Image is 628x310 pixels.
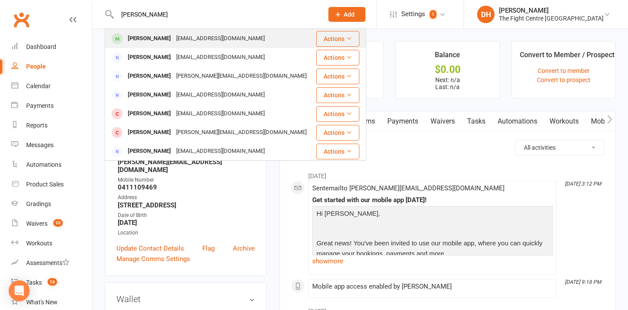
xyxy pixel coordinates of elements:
p: Next: n/a Last: n/a [404,76,491,90]
div: [PERSON_NAME] [125,89,174,101]
div: Open Intercom Messenger [9,280,30,301]
a: Workouts [543,111,585,131]
i: [DATE] 9:18 PM [565,279,601,285]
a: Automations [11,155,92,175]
a: Tasks [461,111,491,131]
a: Clubworx [10,9,32,31]
a: Update Contact Details [116,243,184,254]
div: Address [118,193,255,202]
p: Hi [PERSON_NAME], [314,208,550,221]
li: [DATE] [291,167,604,181]
strong: [DATE] [118,219,255,227]
div: Reports [26,122,48,129]
a: Assessments [11,253,92,273]
input: Search... [115,8,317,21]
a: Reports [11,116,92,135]
h3: Activity [291,140,604,153]
div: [PERSON_NAME][EMAIL_ADDRESS][DOMAIN_NAME] [174,126,309,139]
a: Waivers [424,111,461,131]
a: Gradings [11,194,92,214]
span: 16 [48,278,57,286]
div: Mobile app access enabled by [PERSON_NAME] [312,283,553,290]
a: Automations [491,111,543,131]
i: [DATE] 3:12 PM [565,181,601,187]
a: Workouts [11,234,92,253]
button: Actions [316,69,359,84]
div: Convert to Member / Prospect [520,49,614,65]
div: [EMAIL_ADDRESS][DOMAIN_NAME] [174,51,267,64]
span: 10 [53,219,63,227]
h3: Wallet [116,294,255,304]
a: People [11,57,92,76]
span: Settings [401,4,425,24]
div: Date of Birth [118,211,255,220]
p: Great news! You've been invited to use our mobile app, where you can quickly manage your bookings... [314,238,550,261]
strong: 0411109469 [118,183,255,191]
button: Actions [316,125,359,141]
a: Convert to prospect [537,76,590,83]
div: Product Sales [26,181,64,188]
a: Archive [233,243,255,254]
button: Actions [316,106,359,122]
a: Tasks 16 [11,273,92,293]
a: Product Sales [11,175,92,194]
span: Sent email to [PERSON_NAME][EMAIL_ADDRESS][DOMAIN_NAME] [312,184,505,192]
div: Mobile Number [118,176,255,184]
div: [PERSON_NAME] [125,107,174,120]
a: Calendar [11,76,92,96]
a: Flag [202,243,215,254]
div: Calendar [26,83,51,90]
div: [EMAIL_ADDRESS][DOMAIN_NAME] [174,32,267,45]
div: [PERSON_NAME][EMAIL_ADDRESS][DOMAIN_NAME] [174,70,309,83]
button: Actions [316,87,359,103]
div: [EMAIL_ADDRESS][DOMAIN_NAME] [174,145,267,158]
a: Manage Comms Settings [116,254,190,264]
button: Actions [316,144,359,159]
div: Balance [435,49,460,65]
div: Workouts [26,240,52,247]
div: [PERSON_NAME] [125,51,174,64]
div: Gradings [26,200,51,207]
div: Location [118,229,255,237]
button: Add [328,7,365,22]
strong: [STREET_ADDRESS] [118,201,255,209]
div: [PERSON_NAME] [125,145,174,158]
div: What's New [26,299,58,306]
div: Automations [26,161,61,168]
div: [EMAIL_ADDRESS][DOMAIN_NAME] [174,89,267,101]
div: DH [477,6,495,23]
div: Assessments [26,259,69,266]
div: [EMAIL_ADDRESS][DOMAIN_NAME] [174,107,267,120]
a: show more [312,255,553,267]
a: Convert to member [538,67,590,74]
div: $0.00 [404,65,491,74]
span: Add [344,11,355,18]
div: [PERSON_NAME] [125,32,174,45]
div: Messages [26,141,54,148]
div: [PERSON_NAME] [499,7,604,14]
strong: [PERSON_NAME][EMAIL_ADDRESS][DOMAIN_NAME] [118,158,255,174]
a: Payments [381,111,424,131]
div: People [26,63,46,70]
button: Actions [316,31,359,47]
span: 1 [430,10,437,19]
a: Dashboard [11,37,92,57]
a: Messages [11,135,92,155]
a: Payments [11,96,92,116]
div: Get started with our mobile app [DATE]! [312,196,553,204]
div: Waivers [26,220,48,227]
div: Dashboard [26,43,56,50]
a: Waivers 10 [11,214,92,234]
button: Actions [316,50,359,65]
div: [PERSON_NAME] [125,70,174,83]
div: Tasks [26,279,42,286]
div: Payments [26,102,54,109]
div: [PERSON_NAME] [125,126,174,139]
div: The Fight Centre [GEOGRAPHIC_DATA] [499,14,604,22]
